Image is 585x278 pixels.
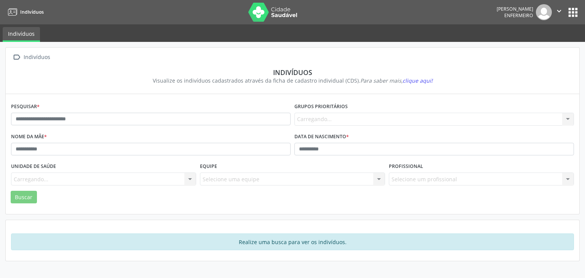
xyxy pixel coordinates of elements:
[5,6,44,18] a: Indivíduos
[403,77,433,84] span: clique aqui!
[555,7,563,15] i: 
[536,4,552,20] img: img
[20,9,44,15] span: Indivíduos
[497,6,533,12] div: [PERSON_NAME]
[294,101,348,113] label: Grupos prioritários
[389,161,423,173] label: Profissional
[16,77,569,85] div: Visualize os indivíduos cadastrados através da ficha de cadastro individual (CDS).
[200,161,217,173] label: Equipe
[504,12,533,19] span: Enfermeiro
[566,6,580,19] button: apps
[11,52,51,63] a:  Indivíduos
[3,27,40,42] a: Indivíduos
[22,52,51,63] div: Indivíduos
[11,191,37,204] button: Buscar
[552,4,566,20] button: 
[11,161,56,173] label: Unidade de saúde
[294,131,349,143] label: Data de nascimento
[11,233,574,250] div: Realize uma busca para ver os indivíduos.
[360,77,433,84] i: Para saber mais,
[11,101,40,113] label: Pesquisar
[16,68,569,77] div: Indivíduos
[11,52,22,63] i: 
[11,131,47,143] label: Nome da mãe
